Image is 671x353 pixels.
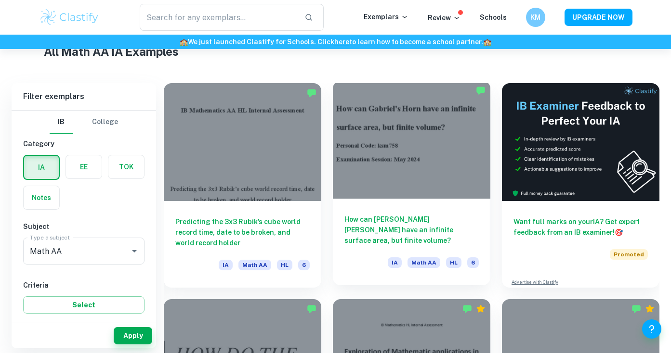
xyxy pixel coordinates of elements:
[480,13,507,21] a: Schools
[526,8,545,27] button: KM
[50,111,118,134] div: Filter type choice
[530,12,541,23] h6: KM
[615,228,623,236] span: 🎯
[219,260,233,270] span: IA
[476,86,486,95] img: Marked
[66,155,102,178] button: EE
[462,304,472,314] img: Marked
[24,186,59,209] button: Notes
[344,214,479,246] h6: How can [PERSON_NAME] [PERSON_NAME] have an infinite surface area, but finite volume?
[502,83,659,288] a: Want full marks on yourIA? Get expert feedback from an IB examiner!PromotedAdvertise with Clastify
[483,38,491,46] span: 🏫
[23,280,145,290] h6: Criteria
[39,8,100,27] img: Clastify logo
[50,111,73,134] button: IB
[645,304,655,314] div: Premium
[175,216,310,248] h6: Predicting the 3x3 Rubik’s cube world record time, date to be broken, and world record holder
[428,13,460,23] p: Review
[180,38,188,46] span: 🏫
[446,257,461,268] span: HL
[277,260,292,270] span: HL
[334,38,349,46] a: here
[610,249,648,260] span: Promoted
[307,88,316,98] img: Marked
[23,139,145,149] h6: Category
[23,221,145,232] h6: Subject
[467,257,479,268] span: 6
[92,111,118,134] button: College
[23,296,145,314] button: Select
[408,257,440,268] span: Math AA
[388,257,402,268] span: IA
[128,244,141,258] button: Open
[140,4,297,31] input: Search for any exemplars...
[476,304,486,314] div: Premium
[502,83,659,201] img: Thumbnail
[632,304,641,314] img: Marked
[565,9,632,26] button: UPGRADE NOW
[298,260,310,270] span: 6
[108,155,144,178] button: TOK
[164,83,321,288] a: Predicting the 3x3 Rubik’s cube world record time, date to be broken, and world record holderIAMa...
[114,327,152,344] button: Apply
[2,37,669,47] h6: We just launched Clastify for Schools. Click to learn how to become a school partner.
[44,43,627,60] h1: All Math AA IA Examples
[238,260,271,270] span: Math AA
[512,279,558,286] a: Advertise with Clastify
[24,156,59,179] button: IA
[513,216,648,238] h6: Want full marks on your IA ? Get expert feedback from an IB examiner!
[307,304,316,314] img: Marked
[12,83,156,110] h6: Filter exemplars
[642,319,661,339] button: Help and Feedback
[30,233,70,241] label: Type a subject
[333,83,490,288] a: How can [PERSON_NAME] [PERSON_NAME] have an infinite surface area, but finite volume?IAMath AAHL6
[364,12,408,22] p: Exemplars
